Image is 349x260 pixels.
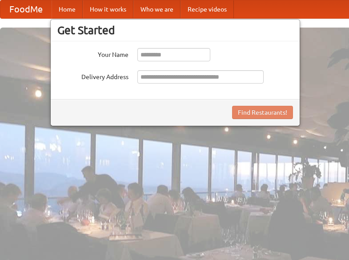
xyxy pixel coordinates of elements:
[83,0,133,18] a: How it works
[133,0,181,18] a: Who we are
[57,70,128,81] label: Delivery Address
[57,24,293,37] h3: Get Started
[181,0,234,18] a: Recipe videos
[232,106,293,119] button: Find Restaurants!
[52,0,83,18] a: Home
[57,48,128,59] label: Your Name
[0,0,52,18] a: FoodMe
